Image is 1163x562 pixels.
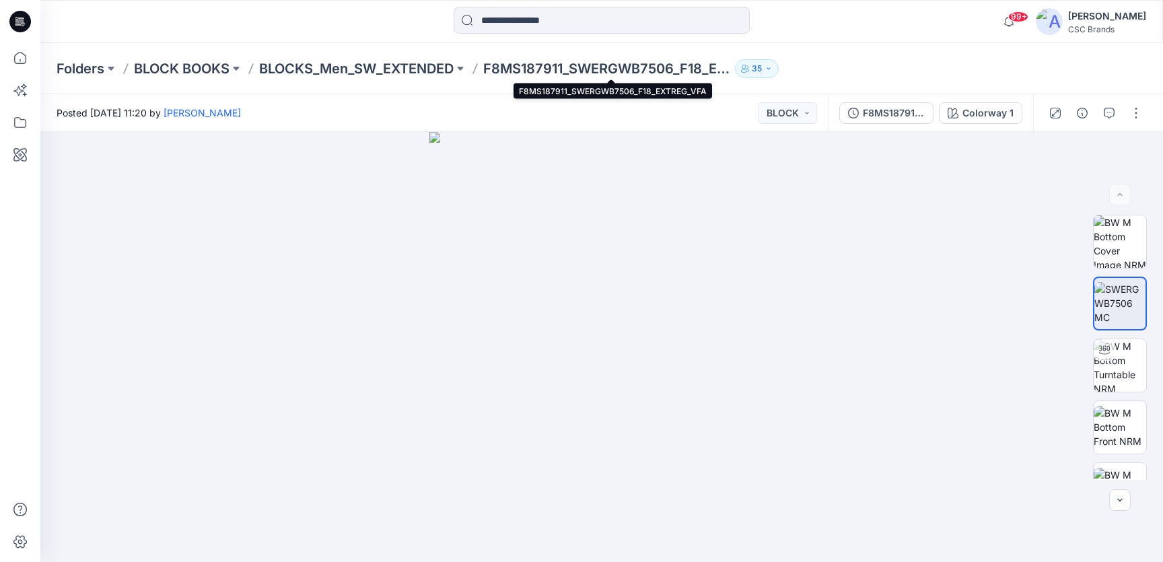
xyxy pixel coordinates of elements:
a: [PERSON_NAME] [164,107,241,118]
a: Folders [57,59,104,78]
button: 35 [735,59,779,78]
a: BLOCKS_Men_SW_EXTENDED [259,59,454,78]
img: BW M Bottom Turntable NRM [1094,339,1146,392]
div: Colorway 1 [962,106,1014,120]
img: BW M Bottom Cover Image NRM [1094,215,1146,268]
img: SWERGWB7506 MC [1094,282,1146,324]
p: 35 [752,61,762,76]
button: Colorway 1 [939,102,1022,124]
div: F8MS187911_SWERGWB7506_F18_EXTREG_VFA [863,106,925,120]
button: F8MS187911_SWERGWB7506_F18_EXTREG_VFA [839,102,933,124]
img: BW M Bottom Back NRM [1094,468,1146,510]
img: avatar [1036,8,1063,35]
span: Posted [DATE] 11:20 by [57,106,241,120]
img: BW M Bottom Front NRM [1094,406,1146,448]
img: eyJhbGciOiJIUzI1NiIsImtpZCI6IjAiLCJzbHQiOiJzZXMiLCJ0eXAiOiJKV1QifQ.eyJkYXRhIjp7InR5cGUiOiJzdG9yYW... [429,132,773,562]
span: 99+ [1008,11,1028,22]
button: Details [1071,102,1093,124]
p: F8MS187911_SWERGWB7506_F18_EXTREG_VFA [483,59,730,78]
a: BLOCK BOOKS [134,59,230,78]
div: [PERSON_NAME] [1068,8,1146,24]
div: CSC Brands [1068,24,1146,34]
